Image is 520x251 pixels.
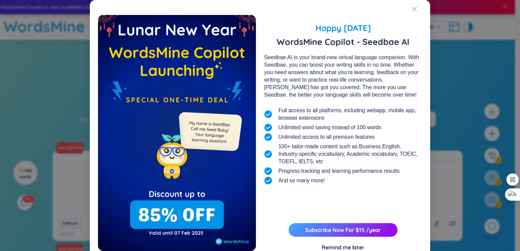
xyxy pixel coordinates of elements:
[278,167,400,175] span: Progress tracking and learning performance results
[264,54,422,99] div: Seedbae AI is your brand-new virtual language companion. With Seedbae, you can boost your writing...
[264,37,422,47] span: WordsMine Copilot - Seedbae AI
[278,177,325,184] span: And so many more!
[278,124,381,131] span: Unlimited word saving instead of 100 words
[278,107,422,122] span: Full access to all platforms, including webapp, mobile app, browser extensions
[305,227,381,233] a: Subscribe Now For $15 /year
[264,22,422,34] span: Happy [DATE]
[322,244,364,251] div: Remind me later
[289,223,397,237] button: Subscribe Now For $15 /year
[278,143,422,165] span: 100+ tailor-made content such as Business English, Industry-specific vocabulary, Academic vocabul...
[176,98,243,166] img: minionSeedbaeMessage.35ffe99e.png
[278,133,375,141] span: Unlimited access to all premium features
[98,15,256,251] img: wmFlashDealEmpty.574f35ac.png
